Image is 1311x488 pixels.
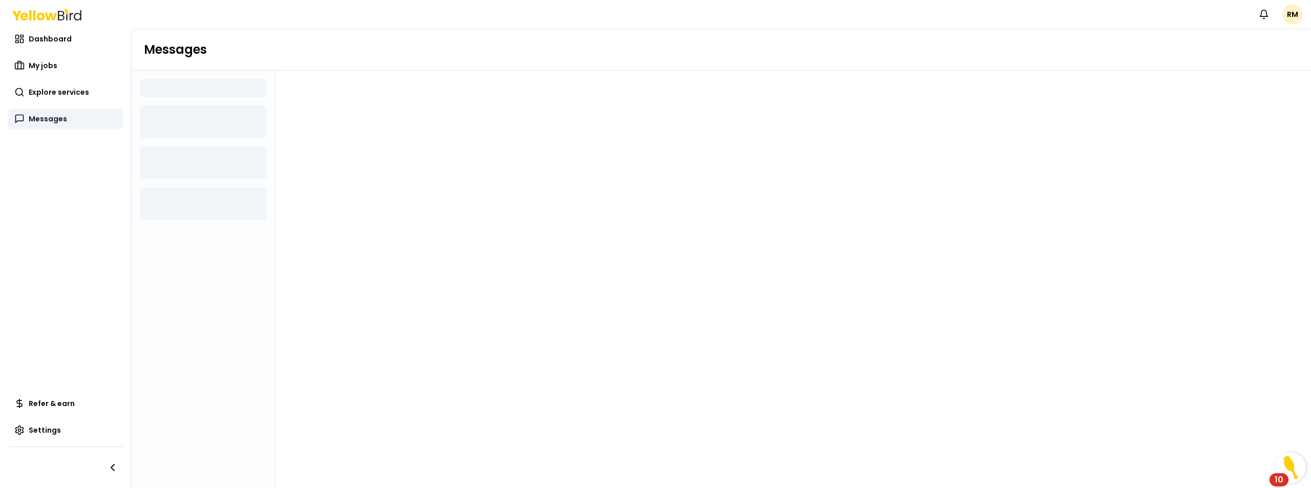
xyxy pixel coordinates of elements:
a: Dashboard [8,29,123,49]
span: My jobs [29,60,57,71]
a: Messages [8,109,123,129]
h1: Messages [144,41,1299,58]
span: Explore services [29,87,89,97]
span: RM [1282,4,1303,25]
a: Settings [8,420,123,440]
span: Settings [29,425,61,435]
a: Refer & earn [8,393,123,414]
button: Open Resource Center, 10 new notifications [1275,452,1306,483]
a: My jobs [8,55,123,76]
span: Refer & earn [29,398,75,409]
a: Explore services [8,82,123,102]
span: Dashboard [29,34,72,44]
span: Messages [29,114,67,124]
